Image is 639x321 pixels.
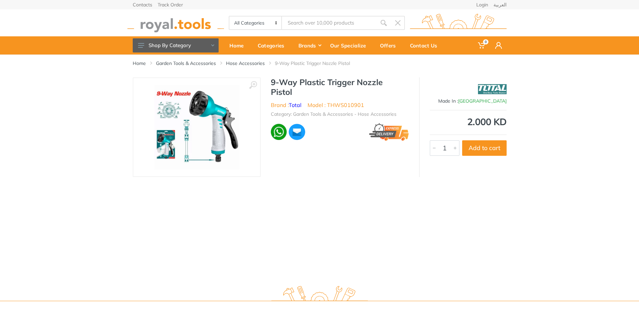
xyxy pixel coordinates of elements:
[133,60,146,67] a: Home
[156,60,216,67] a: Garden Tools & Accessories
[253,36,294,55] a: Categories
[375,38,405,52] div: Offers
[226,60,265,67] a: Hose Accessories
[369,123,409,141] img: express.png
[405,38,447,52] div: Contact Us
[133,2,152,7] a: Contacts
[289,102,301,108] a: Total
[458,98,507,104] span: [GEOGRAPHIC_DATA]
[271,111,396,118] li: Category: Garden Tools & Accessories - Hose Accessories
[158,2,183,7] a: Track Order
[308,101,364,109] li: Model : THWS010901
[473,36,490,55] a: 0
[476,2,488,7] a: Login
[288,123,306,141] img: ma.webp
[225,36,253,55] a: Home
[271,124,287,140] img: wa.webp
[430,98,507,105] div: Made In :
[375,36,405,55] a: Offers
[325,36,375,55] a: Our Specialize
[410,14,507,32] img: royal.tools Logo
[154,85,239,170] img: Royal Tools - 9-Way Plastic Trigger Nozzle Pistol
[294,38,325,52] div: Brands
[483,39,488,44] span: 0
[127,14,224,32] img: royal.tools Logo
[271,101,301,109] li: Brand :
[275,60,360,67] li: 9-Way Plastic Trigger Nozzle Pistol
[133,60,507,67] nav: breadcrumb
[253,38,294,52] div: Categories
[271,77,409,97] h1: 9-Way Plastic Trigger Nozzle Pistol
[325,38,375,52] div: Our Specialize
[229,16,282,29] select: Category
[271,286,368,305] img: royal.tools Logo
[405,36,447,55] a: Contact Us
[430,117,507,127] div: 2.000 KD
[478,81,507,98] img: Total
[133,38,219,52] button: Shop By Category
[282,16,376,30] input: Site search
[493,2,507,7] a: العربية
[225,38,253,52] div: Home
[462,140,507,156] button: Add to cart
